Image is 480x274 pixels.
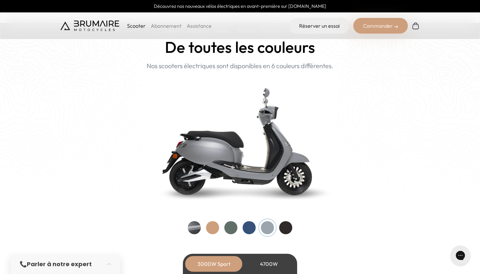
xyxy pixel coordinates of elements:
[353,18,408,34] div: Commander
[289,18,349,34] a: Réserver un essai
[394,25,398,29] img: right-arrow-2.png
[447,243,473,267] iframe: Gorgias live chat messenger
[188,256,240,272] div: 3000W Sport
[60,21,119,31] img: Brumaire Motocycles
[243,256,295,272] div: 4700W
[187,23,212,29] a: Assistance
[147,61,333,71] p: Nos scooters électriques sont disponibles en 6 couleurs différentes.
[151,23,182,29] a: Abonnement
[127,22,146,30] p: Scooter
[165,38,315,56] h2: De toutes les couleurs
[412,22,420,30] img: Panier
